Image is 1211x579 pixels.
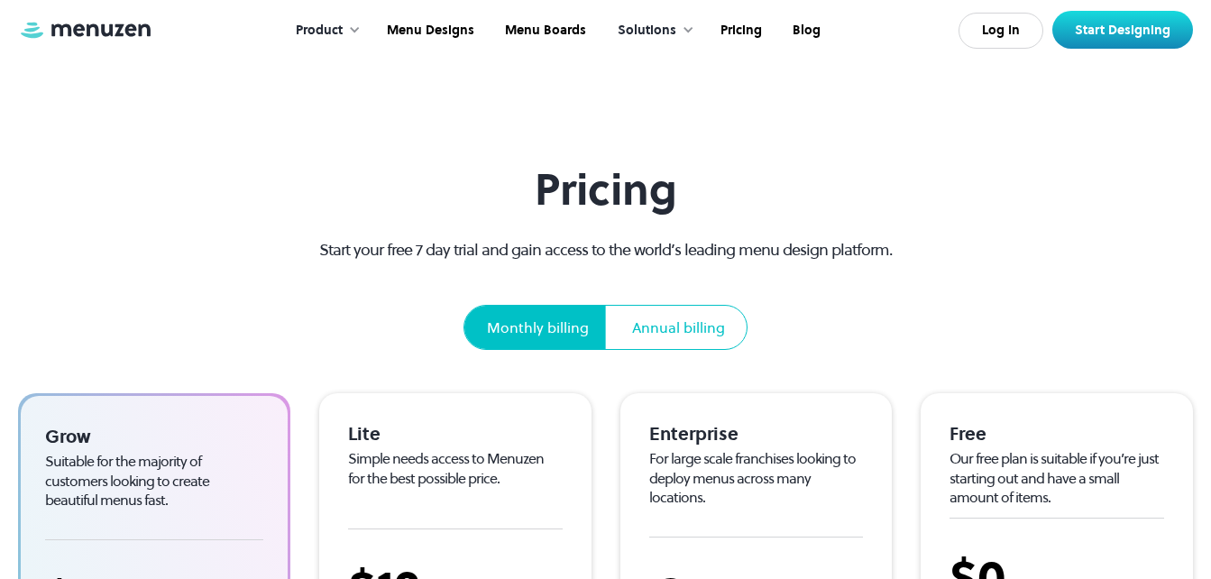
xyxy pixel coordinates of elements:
div: Free [950,422,1164,446]
div: Suitable for the majority of customers looking to create beautiful menus fast. [45,452,262,510]
div: Grow [45,425,262,448]
a: Pricing [703,3,775,59]
a: Start Designing [1052,11,1193,49]
div: Monthly billing [487,317,589,338]
div: Simple needs access to Menuzen for the best possible price. [348,449,563,488]
div: Solutions [600,3,703,59]
div: Product [296,21,343,41]
a: Blog [775,3,834,59]
div: Product [278,3,370,59]
a: Log In [959,13,1043,49]
div: Lite [348,422,563,446]
div: Solutions [618,21,676,41]
div: Enterprise [649,422,864,446]
h1: Pricing [287,164,924,216]
a: Menu Boards [488,3,600,59]
div: Our free plan is suitable if you’re just starting out and have a small amount of items. [950,449,1164,508]
a: Menu Designs [370,3,488,59]
p: Start your free 7 day trial and gain access to the world’s leading menu design platform. [287,237,924,262]
div: Annual billing [632,317,725,338]
div: For large scale franchises looking to deploy menus across many locations. [649,449,864,508]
